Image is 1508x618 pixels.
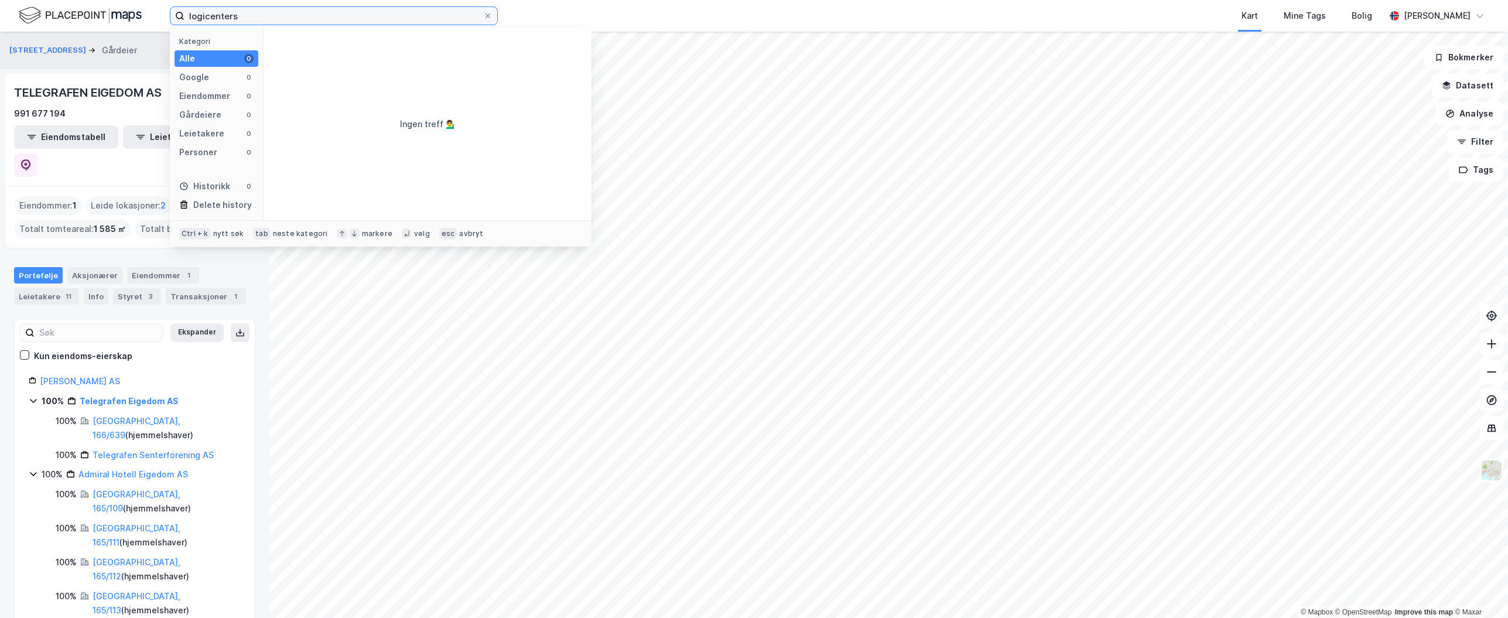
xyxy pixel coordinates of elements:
button: [STREET_ADDRESS] [9,45,88,56]
div: markere [362,229,392,238]
div: 100% [42,394,64,408]
div: 100% [56,555,77,569]
a: [GEOGRAPHIC_DATA], 166/639 [93,416,180,440]
div: Kart [1242,9,1258,23]
div: 100% [42,467,63,482]
div: Kategori [179,37,258,46]
div: 0 [244,73,254,82]
div: 0 [244,110,254,119]
button: Tags [1449,158,1503,182]
a: [GEOGRAPHIC_DATA], 165/113 [93,591,180,615]
span: 2 [160,199,166,213]
div: 100% [56,448,77,462]
div: ( hjemmelshaver ) [93,589,241,617]
div: ( hjemmelshaver ) [93,555,241,583]
div: Portefølje [14,267,63,284]
div: Eiendommer : [15,196,81,215]
div: 11 [63,291,74,302]
div: neste kategori [273,229,328,238]
div: 100% [56,414,77,428]
div: Totalt byggareal : [135,220,248,238]
div: Transaksjoner [166,288,246,305]
button: Bokmerker [1424,46,1503,69]
a: [PERSON_NAME] AS [40,376,120,386]
div: ( hjemmelshaver ) [93,487,241,515]
button: Leietakertabell [123,125,227,149]
div: ( hjemmelshaver ) [93,521,241,549]
img: logo.f888ab2527a4732fd821a326f86c7f29.svg [19,5,142,26]
a: Admiral Hotell Eigedom AS [78,469,188,479]
a: [GEOGRAPHIC_DATA], 165/112 [93,557,180,581]
span: 1 [73,199,77,213]
a: Telegrafen Senterforening AS [93,450,214,460]
div: tab [253,228,271,240]
div: 100% [56,589,77,603]
img: Z [1480,459,1503,482]
a: [GEOGRAPHIC_DATA], 165/109 [93,489,180,513]
input: Søk på adresse, matrikkel, gårdeiere, leietakere eller personer [184,7,483,25]
div: Eiendommer [179,89,230,103]
div: nytt søk [213,229,244,238]
div: Bolig [1352,9,1372,23]
div: 3 [145,291,156,302]
div: Ingen treff 💁‍♂️ [400,117,456,131]
div: [PERSON_NAME] [1404,9,1471,23]
div: 991 677 194 [14,107,66,121]
div: avbryt [459,229,483,238]
div: Historikk [179,179,230,193]
input: Søk [35,324,163,342]
div: esc [439,228,457,240]
div: 0 [244,91,254,101]
div: Aksjonærer [67,267,122,284]
div: Eiendommer [127,267,199,284]
button: Filter [1447,130,1503,153]
a: [GEOGRAPHIC_DATA], 165/111 [93,523,180,547]
div: Google [179,70,209,84]
div: Personer [179,145,217,159]
div: Info [84,288,108,305]
a: Telegrafen Eigedom AS [80,396,179,406]
div: Mine Tags [1284,9,1326,23]
div: 0 [244,54,254,63]
div: 1 [230,291,241,302]
a: Mapbox [1301,608,1333,616]
div: 100% [56,521,77,535]
button: Datasett [1432,74,1503,97]
iframe: Chat Widget [1449,562,1508,618]
div: Leide lokasjoner : [86,196,170,215]
div: Alle [179,52,195,66]
div: 0 [244,148,254,157]
div: Styret [113,288,161,305]
div: Gårdeiere [179,108,221,122]
div: velg [414,229,430,238]
div: Kun eiendoms-eierskap [34,349,132,363]
div: 0 [244,129,254,138]
span: 1 585 ㎡ [94,222,126,236]
div: 0 [244,182,254,191]
div: Delete history [193,198,252,212]
div: TELEGRAFEN EIGEDOM AS [14,83,164,102]
div: Totalt tomteareal : [15,220,131,238]
button: Ekspander [170,323,224,342]
button: Analyse [1435,102,1503,125]
a: OpenStreetMap [1335,608,1392,616]
a: Improve this map [1395,608,1453,616]
div: 100% [56,487,77,501]
div: Leietakere [14,288,79,305]
div: ( hjemmelshaver ) [93,414,241,442]
div: Leietakere [179,127,224,141]
div: 1 [183,269,194,281]
div: Ctrl + k [179,228,211,240]
button: Eiendomstabell [14,125,118,149]
div: Gårdeier [102,43,137,57]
